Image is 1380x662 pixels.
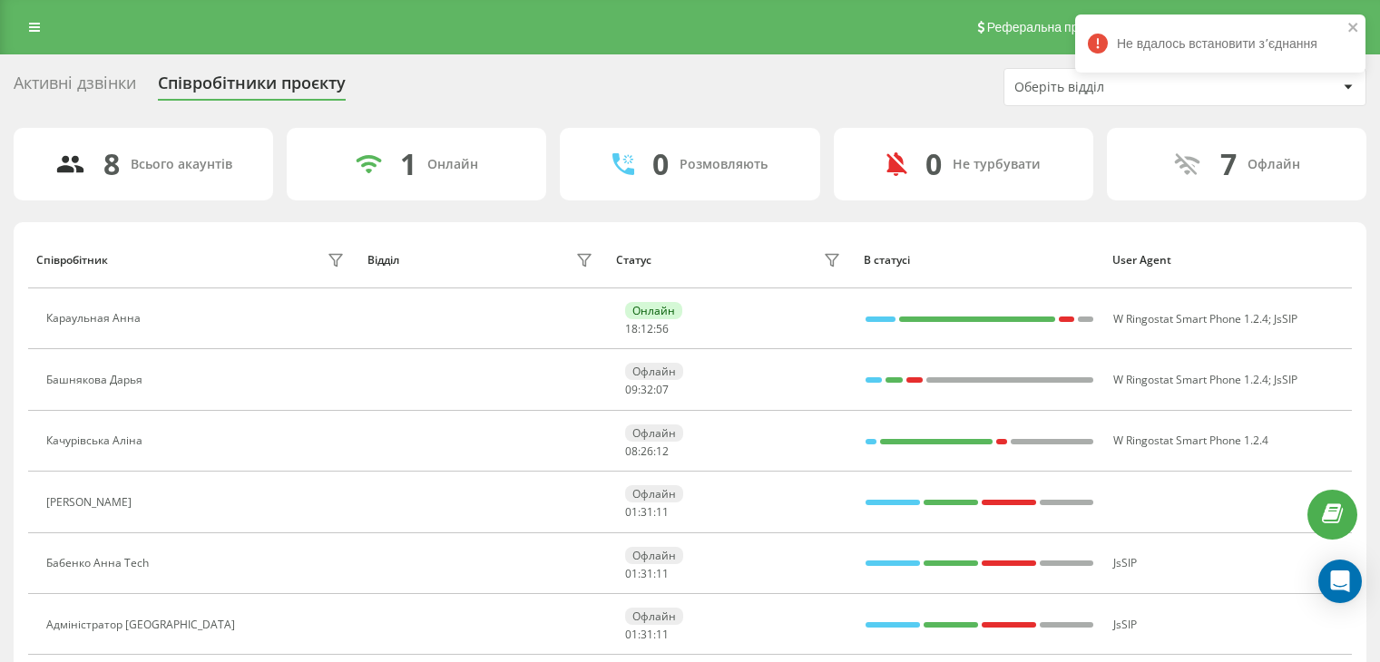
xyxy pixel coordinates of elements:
[625,568,669,580] div: : :
[625,628,669,641] div: : :
[625,321,638,336] span: 18
[367,254,399,267] div: Відділ
[46,618,240,631] div: Адміністратор [GEOGRAPHIC_DATA]
[1347,20,1360,37] button: close
[625,384,669,396] div: : :
[46,374,147,386] div: Башнякова Дарья
[641,443,653,459] span: 26
[680,157,768,172] div: Розмовляють
[46,496,136,509] div: [PERSON_NAME]
[1112,254,1344,267] div: User Agent
[656,443,669,459] span: 12
[46,434,147,447] div: Качурівська Аліна
[1113,433,1268,448] span: W Ringostat Smart Phone 1.2.4
[625,424,683,442] div: Офлайн
[625,302,682,319] div: Онлайн
[625,443,638,459] span: 08
[864,254,1095,267] div: В статусі
[616,254,651,267] div: Статус
[1113,372,1268,387] span: W Ringostat Smart Phone 1.2.4
[953,157,1041,172] div: Не турбувати
[1274,311,1297,326] span: JsSIP
[1113,311,1268,326] span: W Ringostat Smart Phone 1.2.4
[625,608,683,625] div: Офлайн
[1274,372,1297,387] span: JsSIP
[625,445,669,458] div: : :
[625,547,683,564] div: Офлайн
[1220,147,1237,181] div: 7
[625,363,683,380] div: Офлайн
[1113,555,1137,570] span: JsSIP
[625,323,669,336] div: : :
[131,157,232,172] div: Всього акаунтів
[103,147,120,181] div: 8
[656,321,669,336] span: 56
[641,627,653,642] span: 31
[36,254,108,267] div: Співробітник
[641,321,653,336] span: 12
[625,506,669,519] div: : :
[925,147,942,181] div: 0
[1014,80,1231,95] div: Оберіть відділ
[656,382,669,397] span: 07
[641,504,653,520] span: 31
[46,557,153,570] div: Бабенко Анна Tech
[625,566,638,581] span: 01
[625,627,638,642] span: 01
[1248,157,1300,172] div: Офлайн
[987,20,1121,34] span: Реферальна програма
[427,157,478,172] div: Онлайн
[656,627,669,642] span: 11
[656,566,669,581] span: 11
[625,382,638,397] span: 09
[641,566,653,581] span: 31
[656,504,669,520] span: 11
[641,382,653,397] span: 32
[625,504,638,520] span: 01
[1318,560,1362,603] div: Open Intercom Messenger
[1113,617,1137,632] span: JsSIP
[625,485,683,502] div: Офлайн
[400,147,416,181] div: 1
[46,312,145,325] div: Караульная Анна
[158,73,346,102] div: Співробітники проєкту
[14,73,136,102] div: Активні дзвінки
[1075,15,1365,73] div: Не вдалось встановити зʼєднання
[652,147,669,181] div: 0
